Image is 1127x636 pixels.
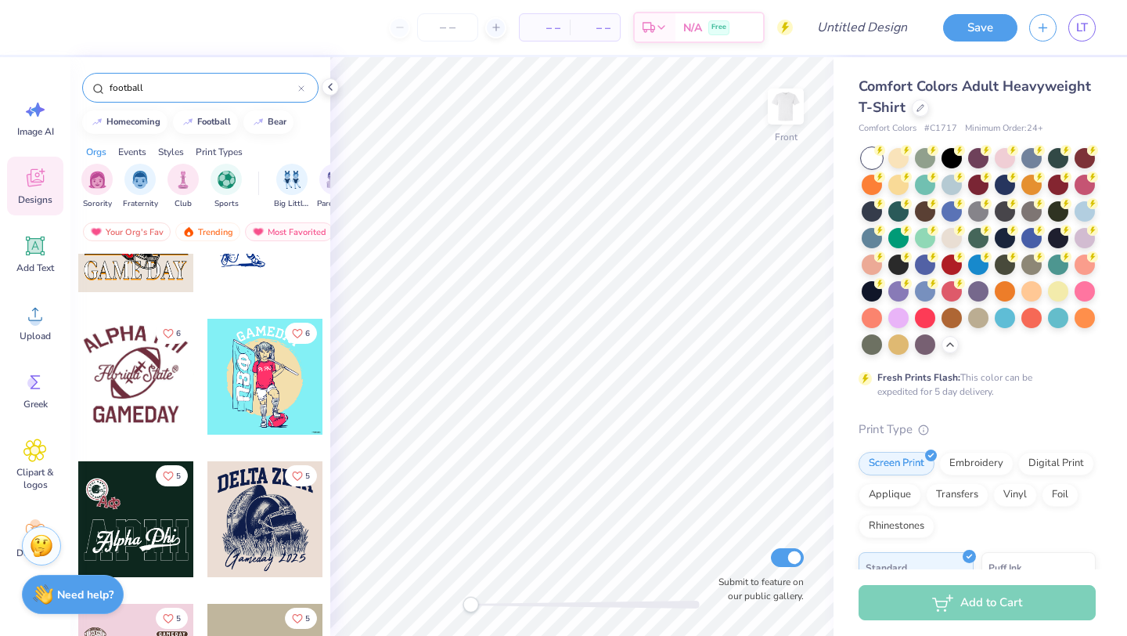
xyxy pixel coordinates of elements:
div: Transfers [926,483,988,507]
span: Sports [214,198,239,210]
img: trend_line.gif [252,117,265,127]
span: Upload [20,330,51,342]
button: football [173,110,238,134]
span: 6 [176,330,181,338]
div: Styles [158,145,184,159]
span: Free [711,22,726,33]
div: filter for Big Little Reveal [274,164,310,210]
span: 5 [305,615,310,623]
span: Puff Ink [988,559,1021,576]
span: LT [1076,19,1088,37]
div: Trending [175,222,240,241]
span: – – [529,20,560,36]
div: bear [268,117,286,126]
input: Untitled Design [805,12,920,43]
div: filter for Sorority [81,164,113,210]
a: LT [1068,14,1096,42]
button: Like [156,465,188,486]
div: Your Org's Fav [83,222,171,241]
button: Like [156,608,188,629]
div: Embroidery [939,452,1014,475]
span: Fraternity [123,198,158,210]
span: Comfort Colors [859,122,916,136]
img: trending.gif [182,226,195,237]
div: Digital Print [1018,452,1094,475]
button: Like [285,323,317,344]
button: filter button [317,164,353,210]
div: Screen Print [859,452,934,475]
button: filter button [211,164,242,210]
span: 5 [176,472,181,480]
div: filter for Sports [211,164,242,210]
img: trend_line.gif [91,117,103,127]
input: Try "Alpha" [108,80,298,96]
img: Parent's Weekend Image [326,171,344,189]
div: Applique [859,483,921,507]
button: filter button [167,164,199,210]
input: – – [417,13,478,42]
div: Rhinestones [859,515,934,538]
div: Print Types [196,145,243,159]
img: Big Little Reveal Image [283,171,301,189]
span: Standard [866,559,907,576]
button: homecoming [82,110,167,134]
button: Like [285,608,317,629]
div: Foil [1042,483,1078,507]
span: Parent's Weekend [317,198,353,210]
div: Events [118,145,146,159]
span: – – [579,20,610,36]
span: Image AI [17,125,54,138]
span: Club [175,198,192,210]
span: Greek [23,398,48,410]
span: 5 [305,472,310,480]
div: Most Favorited [245,222,333,241]
img: most_fav.gif [252,226,265,237]
span: Comfort Colors Adult Heavyweight T-Shirt [859,77,1091,117]
div: Front [775,130,798,144]
img: Fraternity Image [131,171,149,189]
div: This color can be expedited for 5 day delivery. [877,370,1070,399]
span: Decorate [16,547,54,559]
button: filter button [81,164,113,210]
span: 6 [305,330,310,338]
span: 5 [176,615,181,623]
img: trend_line.gif [182,117,194,127]
div: Print Type [859,421,1096,439]
button: filter button [123,164,158,210]
button: Like [156,323,188,344]
img: Sorority Image [88,171,106,189]
span: Minimum Order: 24 + [965,122,1043,136]
button: Like [285,465,317,486]
label: Submit to feature on our public gallery. [710,575,804,603]
span: Add Text [16,262,54,274]
div: Orgs [86,145,106,159]
img: Sports Image [218,171,236,189]
div: Vinyl [993,483,1037,507]
strong: Fresh Prints Flash: [877,371,960,384]
button: bear [243,110,293,134]
div: football [197,117,231,126]
img: most_fav.gif [90,226,103,237]
button: Save [943,14,1017,42]
div: filter for Club [167,164,199,210]
span: Big Little Reveal [274,198,310,210]
img: Front [770,91,801,122]
span: # C1717 [924,122,957,136]
img: Club Image [175,171,192,189]
button: filter button [274,164,310,210]
div: Accessibility label [463,597,478,613]
div: filter for Parent's Weekend [317,164,353,210]
span: Sorority [83,198,112,210]
span: Clipart & logos [9,466,61,491]
strong: Need help? [57,587,113,602]
span: N/A [683,20,702,36]
div: homecoming [106,117,160,126]
div: filter for Fraternity [123,164,158,210]
span: Designs [18,193,52,206]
